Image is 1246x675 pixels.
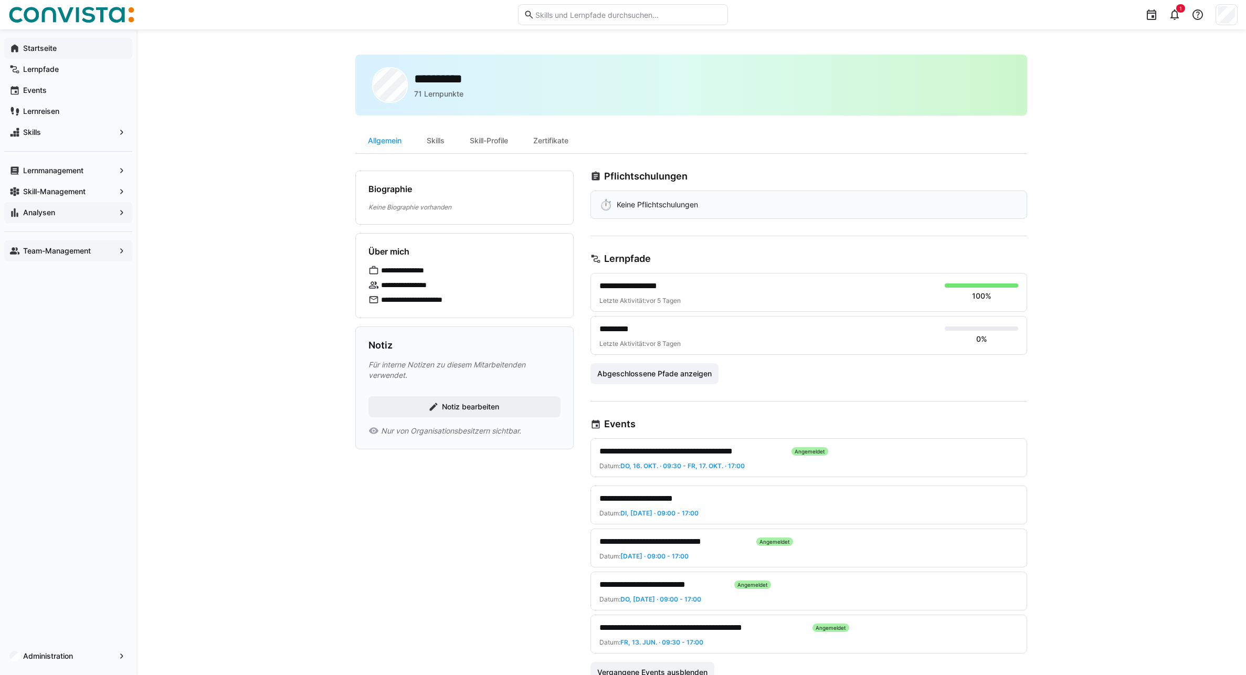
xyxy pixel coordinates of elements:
[599,462,1010,470] div: Datum:
[617,199,698,210] p: Keine Pflichtschulungen
[414,89,463,99] p: 71 Lernpunkte
[368,396,561,417] button: Notiz bearbeiten
[1179,5,1182,12] span: 1
[737,582,768,588] span: Angemeldet
[599,552,1010,561] div: Datum:
[534,10,722,19] input: Skills und Lernpfade durchsuchen…
[620,595,701,603] span: Do, [DATE] · 09:00 - 17:00
[620,552,689,560] span: [DATE] · 09:00 - 17:00
[599,638,1010,647] div: Datum:
[368,360,561,381] p: Für interne Notizen zu diesem Mitarbeitenden verwendet.
[596,368,713,379] span: Abgeschlossene Pfade anzeigen
[368,203,561,212] p: Keine Biographie vorhanden
[604,171,688,182] h3: Pflichtschulungen
[646,340,681,347] span: vor 8 Tagen
[816,625,846,631] span: Angemeldet
[414,128,457,153] div: Skills
[972,291,991,301] div: 100%
[599,595,1010,604] div: Datum:
[521,128,581,153] div: Zertifikate
[646,297,681,304] span: vor 5 Tagen
[759,539,790,545] span: Angemeldet
[457,128,521,153] div: Skill-Profile
[599,297,936,305] div: Letzte Aktivität:
[368,246,409,257] h4: Über mich
[355,128,414,153] div: Allgemein
[599,340,936,348] div: Letzte Aktivität:
[440,402,501,412] span: Notiz bearbeiten
[620,462,745,470] span: Do, 16. Okt. · 09:30 - Fr, 17. Okt. · 17:00
[604,418,636,430] h3: Events
[381,426,521,436] span: Nur von Organisationsbesitzern sichtbar.
[604,253,651,265] h3: Lernpfade
[599,509,1010,518] div: Datum:
[599,199,613,210] div: ⏱️
[590,363,719,384] button: Abgeschlossene Pfade anzeigen
[368,340,393,351] h3: Notiz
[620,509,699,517] span: Di, [DATE] · 09:00 - 17:00
[620,638,703,646] span: Fr, 13. Jun. · 09:30 - 17:00
[795,448,825,455] span: Angemeldet
[976,334,987,344] div: 0%
[368,184,412,194] h4: Biographie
